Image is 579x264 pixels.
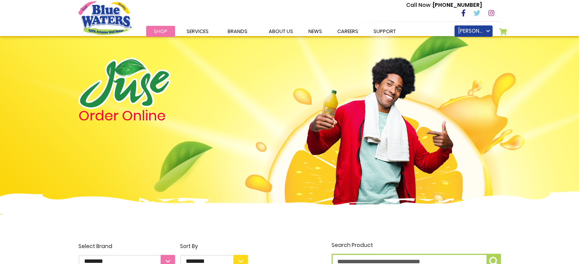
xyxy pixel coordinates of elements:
[406,1,482,9] p: [PHONE_NUMBER]
[78,58,171,109] img: logo
[180,242,248,250] div: Sort By
[330,26,366,37] a: careers
[154,28,167,35] span: Shop
[78,1,132,35] a: store logo
[301,26,330,37] a: News
[78,109,248,123] h4: Order Online
[228,28,247,35] span: Brands
[406,1,433,9] span: Call Now :
[455,25,493,37] a: [PERSON_NAME]
[306,44,454,206] img: man.png
[187,28,209,35] span: Services
[366,26,404,37] a: support
[261,26,301,37] a: about us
